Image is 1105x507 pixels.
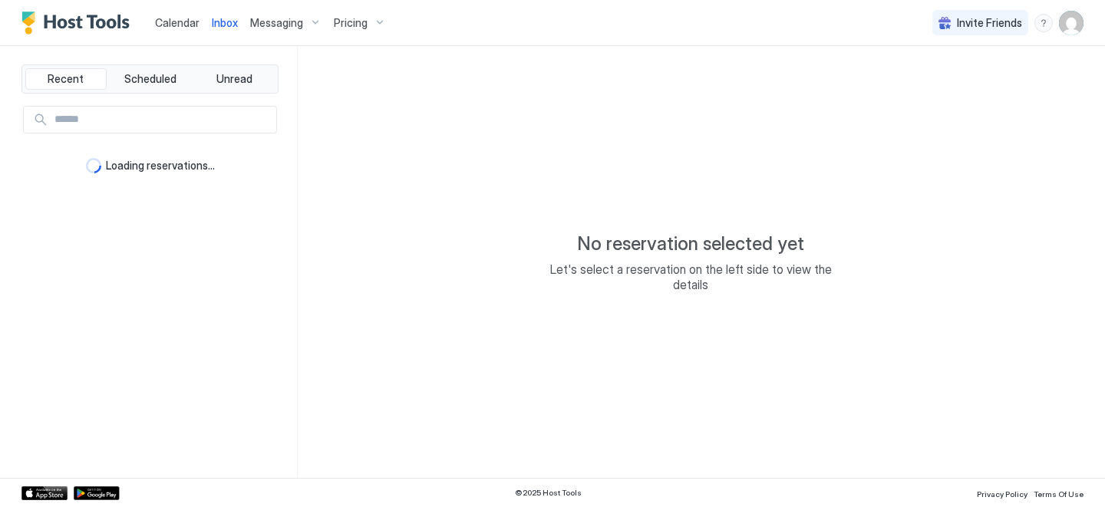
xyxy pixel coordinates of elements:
div: tab-group [21,64,279,94]
span: Messaging [250,16,303,30]
a: Privacy Policy [977,485,1027,501]
a: Calendar [155,15,200,31]
span: Scheduled [124,72,176,86]
button: Unread [193,68,275,90]
span: © 2025 Host Tools [515,488,582,498]
span: Calendar [155,16,200,29]
a: Google Play Store [74,486,120,500]
span: Privacy Policy [977,489,1027,499]
a: Host Tools Logo [21,12,137,35]
div: menu [1034,14,1053,32]
span: Unread [216,72,252,86]
a: App Store [21,486,68,500]
button: Scheduled [110,68,191,90]
span: Inbox [212,16,238,29]
button: Recent [25,68,107,90]
a: Terms Of Use [1034,485,1084,501]
input: Input Field [48,107,276,133]
span: Loading reservations... [106,159,215,173]
div: User profile [1059,11,1084,35]
span: No reservation selected yet [577,232,804,255]
span: Invite Friends [957,16,1022,30]
a: Inbox [212,15,238,31]
span: Terms Of Use [1034,489,1084,499]
div: loading [86,158,101,173]
span: Pricing [334,16,368,30]
span: Recent [48,72,84,86]
span: Let's select a reservation on the left side to view the details [537,262,844,292]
